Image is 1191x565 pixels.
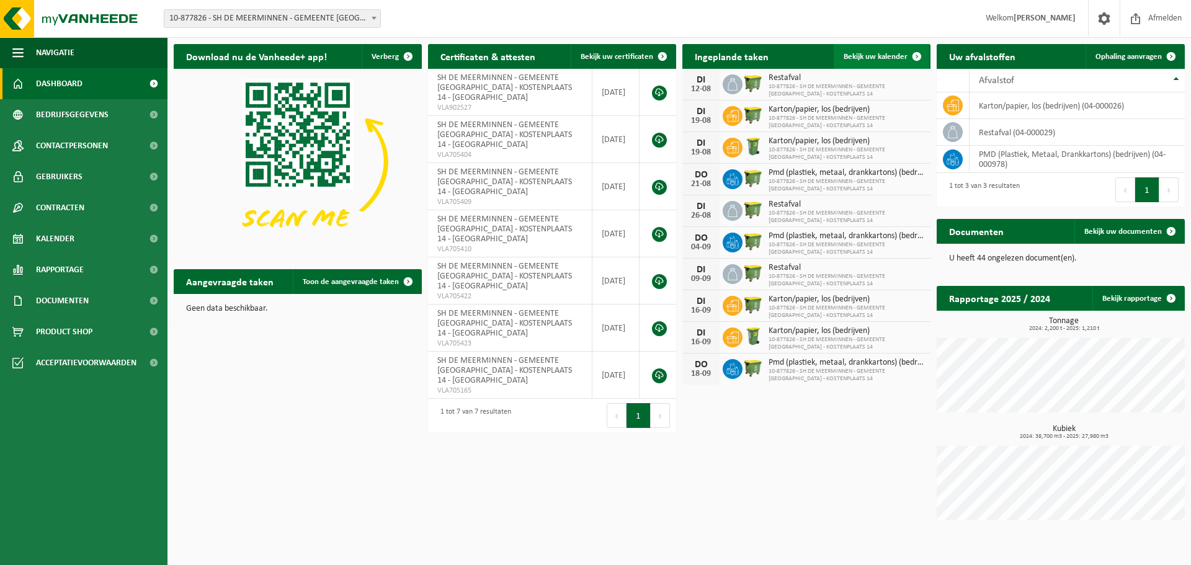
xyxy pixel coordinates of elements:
[689,148,713,157] div: 19-08
[943,425,1185,440] h3: Kubiek
[769,168,924,178] span: Pmd (plastiek, metaal, drankkartons) (bedrijven)
[689,338,713,347] div: 16-09
[36,192,84,223] span: Contracten
[437,197,582,207] span: VLA705409
[769,200,924,210] span: Restafval
[970,119,1185,146] td: restafval (04-000029)
[769,178,924,193] span: 10-877826 - SH DE MEERMINNEN - GEMEENTE [GEOGRAPHIC_DATA] - KOSTENPLAATS 14
[437,73,572,102] span: SH DE MEERMINNEN - GEMEENTE [GEOGRAPHIC_DATA] - KOSTENPLAATS 14 - [GEOGRAPHIC_DATA]
[689,328,713,338] div: DI
[743,136,764,157] img: WB-0240-HPE-GN-50
[36,316,92,347] span: Product Shop
[437,150,582,160] span: VLA705404
[36,285,89,316] span: Documenten
[592,69,640,116] td: [DATE]
[607,403,627,428] button: Previous
[689,275,713,283] div: 09-09
[743,294,764,315] img: WB-1100-HPE-GN-51
[627,403,651,428] button: 1
[592,305,640,352] td: [DATE]
[743,199,764,220] img: WB-1100-HPE-GN-51
[434,402,511,429] div: 1 tot 7 van 7 resultaten
[437,167,572,197] span: SH DE MEERMINNEN - GEMEENTE [GEOGRAPHIC_DATA] - KOSTENPLAATS 14 - [GEOGRAPHIC_DATA]
[769,146,924,161] span: 10-877826 - SH DE MEERMINNEN - GEMEENTE [GEOGRAPHIC_DATA] - KOSTENPLAATS 14
[834,44,929,69] a: Bekijk uw kalender
[769,231,924,241] span: Pmd (plastiek, metaal, drankkartons) (bedrijven)
[689,360,713,370] div: DO
[743,231,764,252] img: WB-1100-HPE-GN-51
[769,241,924,256] span: 10-877826 - SH DE MEERMINNEN - GEMEENTE [GEOGRAPHIC_DATA] - KOSTENPLAATS 14
[689,85,713,94] div: 12-08
[943,317,1185,332] h3: Tonnage
[769,105,924,115] span: Karton/papier, los (bedrijven)
[36,99,109,130] span: Bedrijfsgegevens
[36,37,74,68] span: Navigatie
[743,326,764,347] img: WB-0240-HPE-GN-50
[581,53,653,61] span: Bekijk uw certificaten
[689,370,713,378] div: 18-09
[36,130,108,161] span: Contactpersonen
[592,210,640,257] td: [DATE]
[437,291,582,301] span: VLA705422
[689,306,713,315] div: 16-09
[1014,14,1076,23] strong: [PERSON_NAME]
[970,92,1185,119] td: karton/papier, los (bedrijven) (04-000026)
[689,296,713,306] div: DI
[437,244,582,254] span: VLA705410
[943,176,1020,203] div: 1 tot 3 van 3 resultaten
[1086,44,1184,69] a: Ophaling aanvragen
[689,202,713,211] div: DI
[743,262,764,283] img: WB-1100-HPE-GN-51
[844,53,908,61] span: Bekijk uw kalender
[943,326,1185,332] span: 2024: 2,200 t - 2025: 1,210 t
[937,219,1016,243] h2: Documenten
[1084,228,1162,236] span: Bekijk uw documenten
[164,10,380,27] span: 10-877826 - SH DE MEERMINNEN - GEMEENTE BEVEREN - KOSTENPLAATS 14 - BEVEREN-WAAS
[437,386,582,396] span: VLA705165
[689,265,713,275] div: DI
[689,117,713,125] div: 19-08
[769,295,924,305] span: Karton/papier, los (bedrijven)
[769,358,924,368] span: Pmd (plastiek, metaal, drankkartons) (bedrijven)
[174,69,422,255] img: Download de VHEPlus App
[592,116,640,163] td: [DATE]
[743,167,764,189] img: WB-1100-HPE-GN-51
[769,305,924,319] span: 10-877826 - SH DE MEERMINNEN - GEMEENTE [GEOGRAPHIC_DATA] - KOSTENPLAATS 14
[689,170,713,180] div: DO
[1092,286,1184,311] a: Bekijk rapportage
[293,269,421,294] a: Toon de aangevraagde taken
[1159,177,1179,202] button: Next
[689,138,713,148] div: DI
[36,161,83,192] span: Gebruikers
[689,233,713,243] div: DO
[970,146,1185,173] td: PMD (Plastiek, Metaal, Drankkartons) (bedrijven) (04-000978)
[428,44,548,68] h2: Certificaten & attesten
[592,352,640,399] td: [DATE]
[437,215,572,244] span: SH DE MEERMINNEN - GEMEENTE [GEOGRAPHIC_DATA] - KOSTENPLAATS 14 - [GEOGRAPHIC_DATA]
[174,44,339,68] h2: Download nu de Vanheede+ app!
[979,76,1014,86] span: Afvalstof
[943,434,1185,440] span: 2024: 38,700 m3 - 2025: 27,980 m3
[743,73,764,94] img: WB-1100-HPE-GN-51
[36,68,83,99] span: Dashboard
[174,269,286,293] h2: Aangevraagde taken
[372,53,399,61] span: Verberg
[592,257,640,305] td: [DATE]
[937,44,1028,68] h2: Uw afvalstoffen
[689,75,713,85] div: DI
[689,107,713,117] div: DI
[769,210,924,225] span: 10-877826 - SH DE MEERMINNEN - GEMEENTE [GEOGRAPHIC_DATA] - KOSTENPLAATS 14
[769,263,924,273] span: Restafval
[689,180,713,189] div: 21-08
[743,357,764,378] img: WB-1100-HPE-GN-51
[437,309,572,338] span: SH DE MEERMINNEN - GEMEENTE [GEOGRAPHIC_DATA] - KOSTENPLAATS 14 - [GEOGRAPHIC_DATA]
[937,286,1063,310] h2: Rapportage 2025 / 2024
[1135,177,1159,202] button: 1
[651,403,670,428] button: Next
[1115,177,1135,202] button: Previous
[437,120,572,149] span: SH DE MEERMINNEN - GEMEENTE [GEOGRAPHIC_DATA] - KOSTENPLAATS 14 - [GEOGRAPHIC_DATA]
[36,347,136,378] span: Acceptatievoorwaarden
[437,339,582,349] span: VLA705423
[689,243,713,252] div: 04-09
[769,83,924,98] span: 10-877826 - SH DE MEERMINNEN - GEMEENTE [GEOGRAPHIC_DATA] - KOSTENPLAATS 14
